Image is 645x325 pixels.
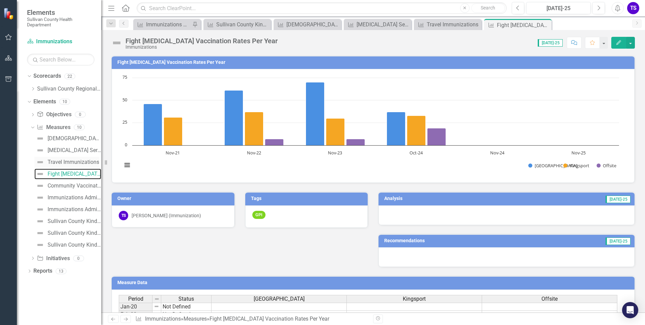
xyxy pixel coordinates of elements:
[251,196,365,201] h3: Tags
[622,302,638,318] div: Open Intercom Messenger
[117,60,631,65] h3: Fight [MEDICAL_DATA] Vaccination Rates Per Year
[59,99,70,105] div: 10
[535,162,577,169] text: [GEOGRAPHIC_DATA]
[145,316,181,322] a: Immunizations
[34,240,101,250] a: Sullivan County Kindergarten Students Immunization Status
[144,78,579,146] g: Blountville, bar series 1 of 3 with 6 bars.
[33,72,61,80] a: Scorecards
[122,119,127,125] text: 25
[125,45,278,50] div: Immunizations
[247,150,261,156] text: Nov-22
[36,182,44,190] img: Not Defined
[135,315,368,323] div: » »
[154,311,159,317] img: 8DAGhfEEPCf229AAAAAElFTkSuQmCC
[122,160,132,170] button: View chart menu, Chart
[36,146,44,154] img: Not Defined
[119,211,128,220] div: TS
[164,118,183,146] path: Nov-21, 31. Kingsport.
[627,2,639,14] button: TS
[34,133,101,144] a: [DEMOGRAPHIC_DATA] Survey
[34,157,99,168] a: Travel Immunizations
[128,296,143,302] span: Period
[3,8,15,20] img: ClearPoint Strategy
[119,303,152,311] td: Jan-20
[34,145,101,156] a: [MEDICAL_DATA] Series Completion Rate
[345,20,410,29] a: [MEDICAL_DATA] Series Completion Rate
[27,8,94,17] span: Elements
[326,119,345,146] path: Nov-23, 30. Kingsport.
[166,150,180,156] text: Nov-21
[125,37,278,45] div: Fight [MEDICAL_DATA] Vaccination Rates Per Year
[471,3,505,13] button: Search
[497,21,550,29] div: Fight [MEDICAL_DATA] Vaccination Rates Per Year
[132,212,201,219] div: [PERSON_NAME] (Immunization)
[64,73,75,79] div: 22
[357,20,410,29] div: [MEDICAL_DATA] Series Completion Rate
[528,162,556,169] button: Show Blountville
[265,139,284,146] path: Nov-22, 7. Offsite.
[48,159,99,165] div: Travel Immunizations
[117,196,231,201] h3: Owner
[328,150,342,156] text: Nov-23
[146,20,191,29] div: Immunizations Administered by Stock - Kingsport
[481,5,495,10] span: Search
[48,242,101,248] div: Sullivan County Kindergarten Students Immunization Status
[73,255,84,261] div: 0
[122,74,127,80] text: 75
[184,316,207,322] a: Measures
[48,147,101,153] div: [MEDICAL_DATA] Series Completion Rate
[36,134,44,143] img: Not Defined
[254,296,305,302] span: [GEOGRAPHIC_DATA]
[48,183,101,189] div: Community Vaccination Outreach
[154,304,159,309] img: 8DAGhfEEPCf229AAAAAElFTkSuQmCC
[490,150,505,156] text: Nov-24
[36,241,44,249] img: Not Defined
[36,170,44,178] img: Not Defined
[205,20,269,29] a: Sullivan County Kindergarten Students Immunization Status
[225,91,243,146] path: Nov-22, 61. Blountville.
[154,296,160,302] img: 8DAGhfEEPCf229AAAAAElFTkSuQmCC
[34,204,101,215] a: Immunizations Administered by Stock - Kingsport
[48,218,101,224] div: Sullivan County Kindergarten Immunization Compliance per Vaccine
[416,20,480,29] a: Travel Immunizations
[36,217,44,225] img: Not Defined
[245,112,263,146] path: Nov-22, 37. Kingsport.
[34,180,101,191] a: Community Vaccination Outreach
[216,20,269,29] div: Sullivan County Kindergarten Students Immunization Status
[209,316,329,322] div: Fight [MEDICAL_DATA] Vaccination Rates Per Year
[34,192,101,203] a: Immunizations Administered by [PERSON_NAME][GEOGRAPHIC_DATA]
[178,296,194,302] span: Status
[606,237,630,245] span: [DATE]-25
[37,85,101,93] a: Sullivan County Regional Health Department
[33,267,52,275] a: Reports
[37,124,70,131] a: Measures
[119,74,627,176] div: Chart. Highcharts interactive chart.
[526,2,591,14] button: [DATE]-25
[135,20,191,29] a: Immunizations Administered by Stock - Kingsport
[36,229,44,237] img: Not Defined
[117,280,631,285] h3: Measure Data
[34,169,101,179] a: Fight [MEDICAL_DATA] Vaccination Rates Per Year
[37,111,71,119] a: Objectives
[34,216,101,227] a: Sullivan County Kindergarten Immunization Compliance per Vaccine
[119,311,152,319] td: Feb-20
[122,97,127,103] text: 50
[571,150,586,156] text: Nov-25
[48,135,101,142] div: [DEMOGRAPHIC_DATA] Survey
[252,211,265,219] span: GPI
[36,205,44,214] img: Not Defined
[538,39,563,47] span: [DATE]-25
[384,196,487,201] h3: Analysis
[36,194,44,202] img: Not Defined
[144,104,162,146] path: Nov-21, 46. Blountville.
[27,17,94,28] small: Sullivan County Health Department
[48,206,101,212] div: Immunizations Administered by Stock - Kingsport
[48,171,101,177] div: Fight [MEDICAL_DATA] Vaccination Rates Per Year
[37,255,69,262] a: Initiatives
[137,2,507,14] input: Search ClearPoint...
[387,112,405,146] path: Oct-24, 37. Blountville.
[403,296,426,302] span: Kingsport
[119,74,622,176] svg: Interactive chart
[56,268,66,274] div: 13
